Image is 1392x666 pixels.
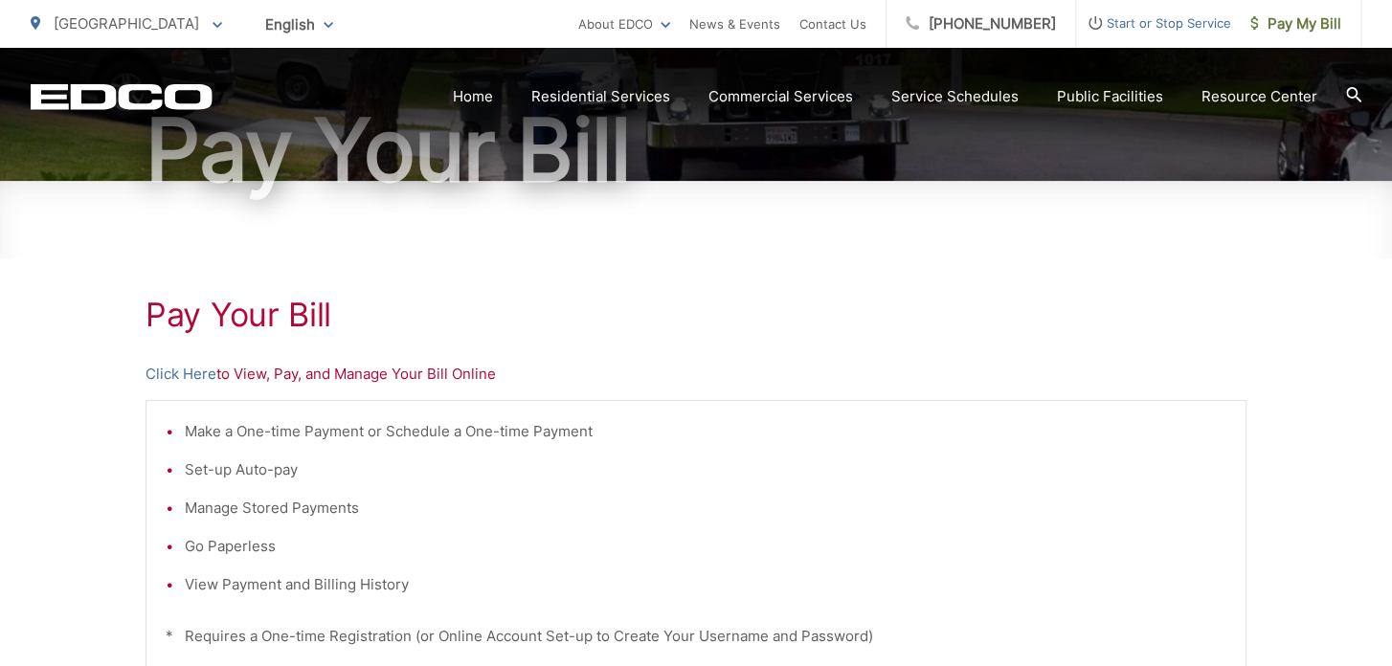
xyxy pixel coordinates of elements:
li: Go Paperless [185,535,1226,558]
p: to View, Pay, and Manage Your Bill Online [146,363,1246,386]
a: Commercial Services [708,85,853,108]
h1: Pay Your Bill [146,296,1246,334]
a: Home [453,85,493,108]
a: Click Here [146,363,216,386]
span: [GEOGRAPHIC_DATA] [54,14,199,33]
a: Contact Us [799,12,866,35]
li: Set-up Auto-pay [185,458,1226,481]
li: View Payment and Billing History [185,573,1226,596]
a: Public Facilities [1057,85,1163,108]
a: EDCD logo. Return to the homepage. [31,83,213,110]
a: About EDCO [578,12,670,35]
a: Resource Center [1201,85,1317,108]
span: English [251,8,348,41]
a: Residential Services [531,85,670,108]
li: Manage Stored Payments [185,497,1226,520]
p: * Requires a One-time Registration (or Online Account Set-up to Create Your Username and Password) [166,625,1226,648]
span: Pay My Bill [1250,12,1341,35]
h1: Pay Your Bill [31,102,1361,198]
li: Make a One-time Payment or Schedule a One-time Payment [185,420,1226,443]
a: News & Events [689,12,780,35]
a: Service Schedules [891,85,1019,108]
